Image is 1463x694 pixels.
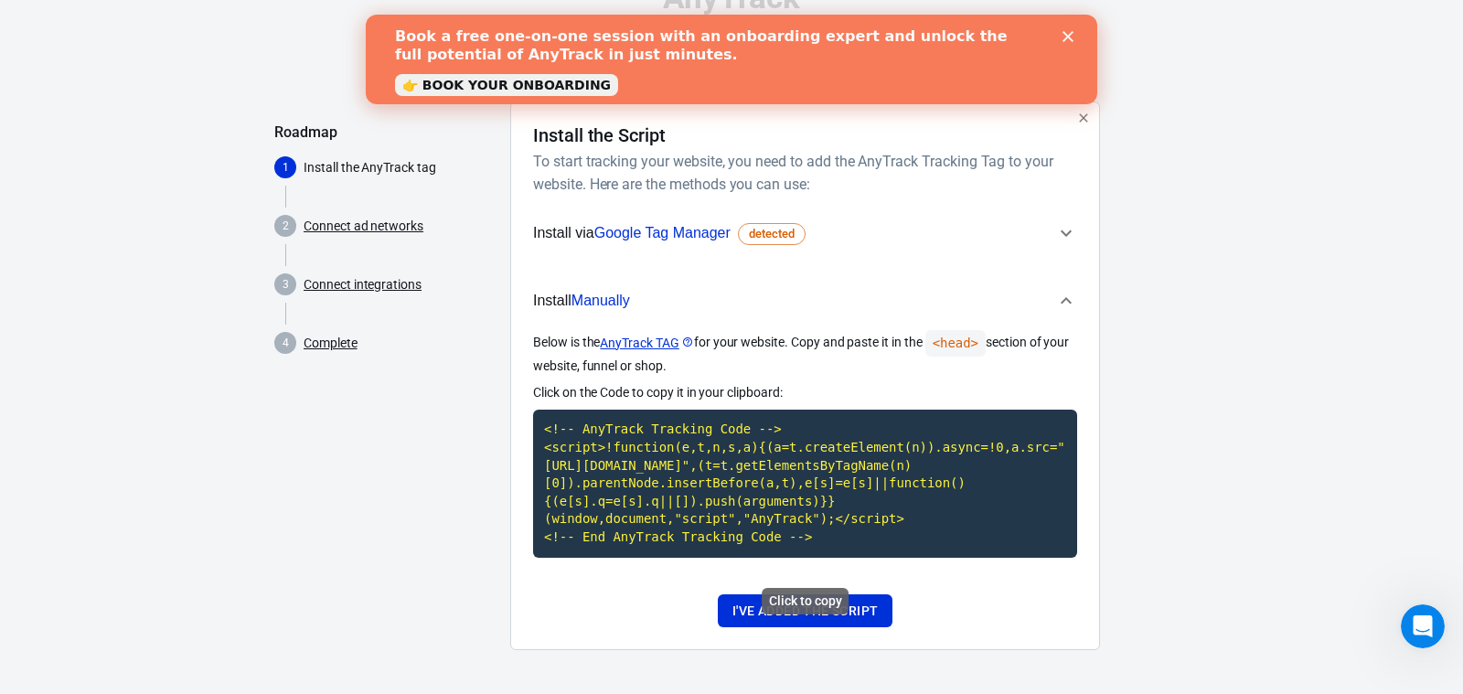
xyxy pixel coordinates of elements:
[533,410,1077,557] code: Click to copy
[533,221,806,245] span: Install via
[304,334,358,353] a: Complete
[304,158,496,177] p: Install the AnyTrack tag
[283,336,289,349] text: 4
[274,123,496,142] h5: Roadmap
[304,217,423,236] a: Connect ad networks
[283,219,289,232] text: 2
[718,594,892,628] button: I've added the script
[600,334,693,353] a: AnyTrack TAG
[533,150,1070,196] h6: To start tracking your website, you need to add the AnyTrack Tracking Tag to your website. Here a...
[571,293,630,308] span: Manually
[742,225,801,243] span: detected
[697,16,715,27] div: Close
[533,124,666,146] h4: Install the Script
[533,271,1077,331] button: InstallManually
[533,330,1077,376] p: Below is the for your website. Copy and paste it in the section of your website, funnel or shop.
[533,289,630,313] span: Install
[533,383,1077,402] p: Click on the Code to copy it in your clipboard:
[283,161,289,174] text: 1
[283,278,289,291] text: 3
[762,588,849,614] div: Click to copy
[366,15,1097,104] iframe: Intercom live chat banner
[304,275,422,294] a: Connect integrations
[925,330,986,357] code: <head>
[1401,604,1445,648] iframe: Intercom live chat
[594,225,731,240] span: Google Tag Manager
[533,210,1077,256] button: Install viaGoogle Tag Managerdetected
